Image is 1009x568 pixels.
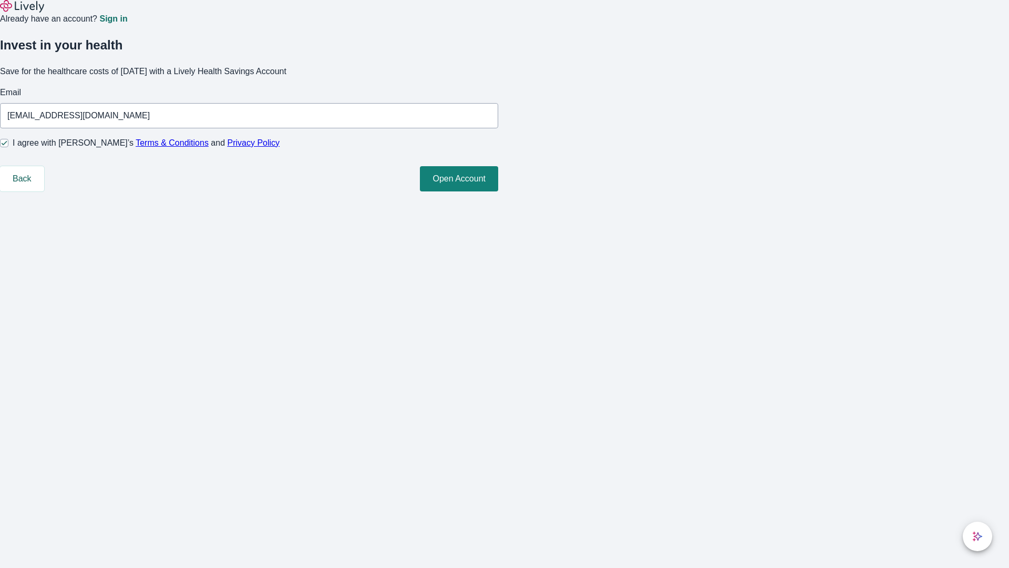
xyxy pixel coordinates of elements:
a: Sign in [99,15,127,23]
a: Privacy Policy [228,138,280,147]
a: Terms & Conditions [136,138,209,147]
button: chat [963,522,992,551]
span: I agree with [PERSON_NAME]’s and [13,137,280,149]
svg: Lively AI Assistant [972,531,983,542]
button: Open Account [420,166,498,191]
